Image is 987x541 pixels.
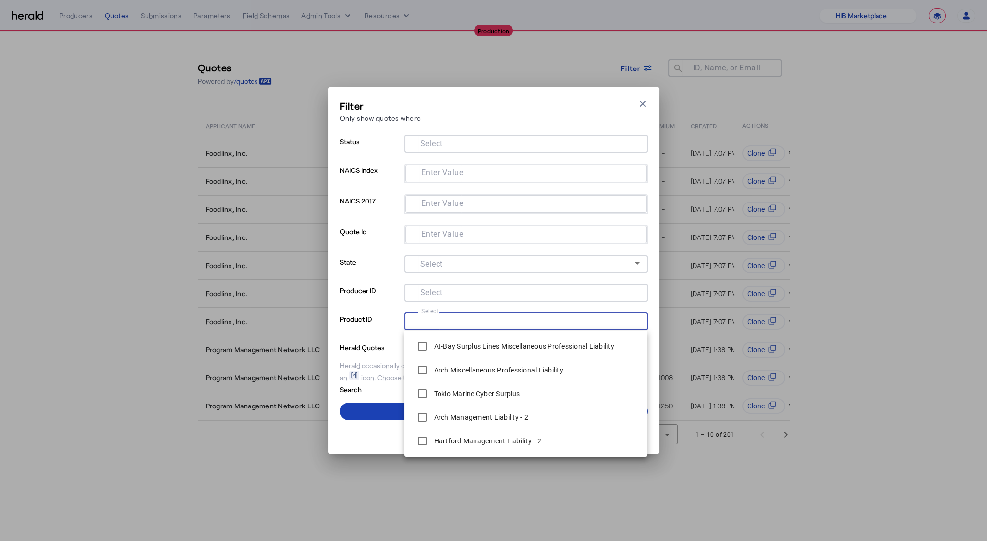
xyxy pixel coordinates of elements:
[340,135,401,164] p: Status
[421,307,439,314] mat-label: Select
[413,197,639,209] mat-chip-grid: Selection
[340,194,401,225] p: NAICS 2017
[340,424,648,442] button: Clear All Filters
[420,288,443,297] mat-label: Select
[421,168,464,177] mat-label: Enter Value
[340,361,648,383] div: Herald occasionally creates quotes on your behalf for testing purposes, which will be shown with ...
[421,199,464,208] mat-label: Enter Value
[412,314,640,326] mat-chip-grid: Selection
[340,255,401,284] p: State
[432,412,528,422] label: Arch Management Liability - 2
[432,365,563,375] label: Arch Miscellaneous Professional Liability
[413,228,639,239] mat-chip-grid: Selection
[420,139,443,148] mat-label: Select
[340,225,401,255] p: Quote Id
[340,164,401,194] p: NAICS Index
[432,389,520,399] label: Tokio Marine Cyber Surplus
[432,341,614,351] label: At-Bay Surplus Lines Miscellaneous Professional Liability
[432,436,541,446] label: Hartford Management Liability - 2
[340,312,401,341] p: Product ID
[412,137,640,149] mat-chip-grid: Selection
[340,383,417,395] p: Search
[420,259,443,269] mat-label: Select
[340,99,421,113] h3: Filter
[340,403,648,420] button: Apply Filters
[340,284,401,312] p: Producer ID
[413,167,639,178] mat-chip-grid: Selection
[340,113,421,123] p: Only show quotes where
[340,341,417,353] p: Herald Quotes
[421,229,464,238] mat-label: Enter Value
[412,286,640,298] mat-chip-grid: Selection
